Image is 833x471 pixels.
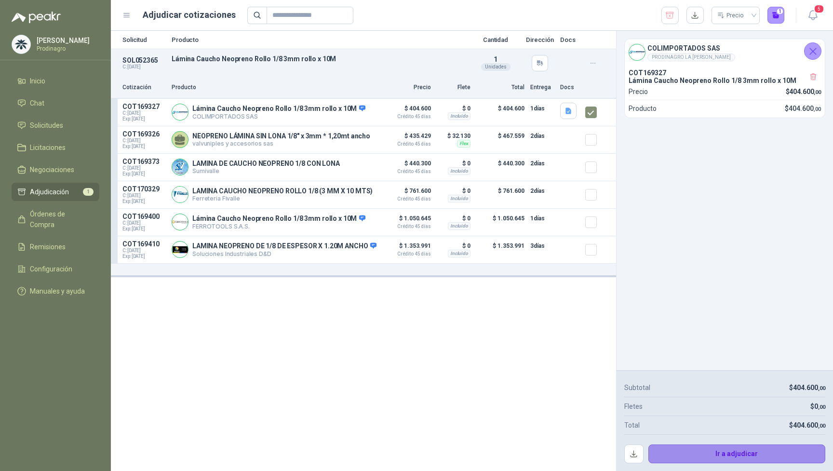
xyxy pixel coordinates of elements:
div: Incluido [448,222,470,230]
p: $ 467.559 [476,130,524,149]
p: $ 0 [437,103,470,114]
p: $ 1.050.645 [383,213,431,229]
span: Chat [30,98,44,108]
div: Incluido [448,250,470,257]
p: COT169410 [122,240,166,248]
div: Unidades [481,63,511,71]
img: Company Logo [629,44,645,60]
span: Adjudicación [30,187,69,197]
p: Prodinagro [37,46,97,52]
p: COT169373 [122,158,166,165]
span: ,00 [814,89,821,95]
p: Solicitud [122,37,166,43]
button: 5 [804,7,821,24]
p: Total [624,420,640,431]
p: Producto [172,37,466,43]
p: Producto [172,83,377,92]
span: Exp: [DATE] [122,116,166,122]
p: Dirección [525,37,554,43]
p: $ 32.130 [437,130,470,142]
p: Precio [629,86,648,97]
p: [PERSON_NAME] [37,37,97,44]
span: Remisiones [30,242,66,252]
a: Negociaciones [12,161,99,179]
p: $ [786,86,821,97]
span: 404.600 [789,88,821,95]
p: Entrega [530,83,554,92]
p: NEOPRENO LÁMINA SIN LONA 1/8" x 3mm * 1,20mt ancho [192,132,370,140]
p: $ 0 [437,240,470,252]
p: $ [810,401,825,412]
p: LAMINA DE CAUCHO NEOPRENO 1/8 CON LONA [192,160,340,167]
p: 3 días [530,240,554,252]
p: $ 0 [437,158,470,169]
p: $ 1.353.991 [476,240,524,259]
p: C: [DATE] [122,64,166,70]
a: Órdenes de Compra [12,205,99,234]
p: COT169327 [122,103,166,110]
p: $ [785,103,821,114]
span: Crédito 45 días [383,197,431,202]
p: $ 0 [437,213,470,224]
a: Configuración [12,260,99,278]
button: 1 [767,7,785,24]
div: Incluido [448,112,470,120]
p: LAMINA NEOPRENO DE 1/8 DE ESPESOR X 1.20M ANCHO [192,242,376,251]
p: Ferreteria Fivalle [192,195,373,202]
span: C: [DATE] [122,138,166,144]
p: COT169326 [122,130,166,138]
span: Exp: [DATE] [122,199,166,204]
a: Inicio [12,72,99,90]
span: Crédito 45 días [383,114,431,119]
p: $ 440.300 [476,158,524,177]
p: $ 404.600 [476,103,524,122]
p: 1 días [530,103,554,114]
p: Total [476,83,524,92]
p: $ [789,382,825,393]
p: $ 440.300 [383,158,431,174]
img: Company Logo [172,214,188,230]
span: 0 [814,403,825,410]
span: C: [DATE] [122,193,166,199]
h4: COLIMPORTADOS SAS [647,43,735,54]
p: Lámina Caucho Neopreno Rollo 1/8 3mm rollo x 10M [192,215,365,223]
p: $ 1.353.991 [383,240,431,256]
p: Docs [560,83,579,92]
span: Crédito 45 días [383,142,431,147]
span: Licitaciones [30,142,66,153]
span: C: [DATE] [122,110,166,116]
span: Configuración [30,264,72,274]
p: $ 1.050.645 [476,213,524,232]
span: ,00 [818,404,825,410]
p: Fletes [624,401,643,412]
p: 2 días [530,130,554,142]
p: Sumivalle [192,167,340,175]
p: COT169400 [122,213,166,220]
span: C: [DATE] [122,165,166,171]
span: Órdenes de Compra [30,209,90,230]
span: Exp: [DATE] [122,226,166,232]
p: SOL052365 [122,56,166,64]
span: ,00 [818,423,825,429]
p: $ 404.600 [383,103,431,119]
span: Crédito 45 días [383,224,431,229]
p: Precio [383,83,431,92]
p: Cotización [122,83,166,92]
span: Exp: [DATE] [122,254,166,259]
p: COT169327 [629,69,821,77]
p: COT170329 [122,185,166,193]
div: Incluido [448,167,470,175]
span: 404.600 [793,421,825,429]
p: $ 761.600 [383,185,431,202]
p: $ 761.600 [476,185,524,204]
span: ,00 [814,106,821,112]
p: Soluciones Industriales D&D [192,250,376,257]
span: 1 [494,55,497,63]
p: COLIMPORTADOS SAS [192,113,365,120]
span: Crédito 45 días [383,169,431,174]
span: 5 [814,4,824,13]
p: Lámina Caucho Neopreno Rollo 1/8 3mm rollo x 10M [172,55,466,63]
p: Lámina Caucho Neopreno Rollo 1/8 3mm rollo x 10M [192,105,365,113]
p: Cantidad [471,37,520,43]
a: Solicitudes [12,116,99,135]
